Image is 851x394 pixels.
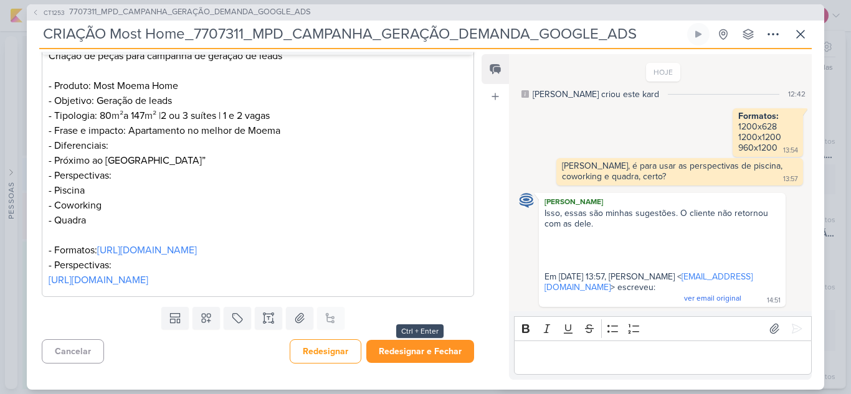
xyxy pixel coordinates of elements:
[49,274,148,286] a: [URL][DOMAIN_NAME]
[738,111,779,121] strong: Formatos:
[788,88,806,100] div: 12:42
[514,340,812,375] div: Editor editing area: main
[396,324,444,338] div: Ctrl + Enter
[366,340,474,363] button: Redesignar e Fechar
[544,208,771,303] span: Isso, essas são minhas sugestões. O cliente não retornou com as dele. Em [DATE] 13:57, [PERSON_NA...
[767,296,781,306] div: 14:51
[42,9,474,297] div: Editor editing area: main
[684,294,741,303] span: ver email original
[39,23,685,45] input: Kard Sem Título
[290,339,361,364] button: Redesignar
[693,29,703,39] div: Ligar relógio
[544,271,753,293] a: [EMAIL_ADDRESS][DOMAIN_NAME]
[49,19,467,168] p: Criação de peças para campanha de geração de leads - Produto: Most Moema Home - Objetivo: Geração...
[783,174,798,184] div: 13:57
[42,339,104,364] button: Cancelar
[738,132,797,143] div: 1200x1200
[97,244,197,256] a: [URL][DOMAIN_NAME]
[783,146,798,156] div: 13:54
[562,161,785,182] div: [PERSON_NAME], é para usar as perspectivas de piscina, coworking e quadra, certo?
[533,88,659,101] div: [PERSON_NAME] criou este kard
[738,143,777,153] div: 960x1200
[145,110,161,122] span: m² |
[519,193,534,208] img: Caroline Traven De Andrade
[112,110,123,122] span: m²
[738,121,797,132] div: 1200x628
[514,316,812,340] div: Editor toolbar
[541,195,783,208] div: [PERSON_NAME]
[49,168,467,288] p: - Perspectivas: - Piscina - Coworking - Quadra - Formatos: - Perspectivas:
